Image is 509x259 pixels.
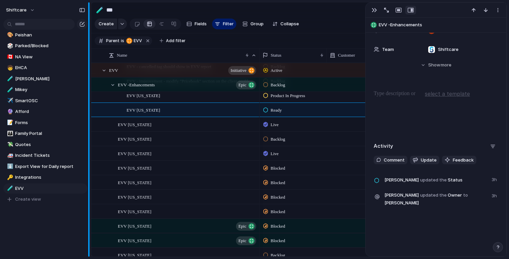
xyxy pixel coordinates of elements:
span: Forms [15,119,85,126]
span: EVV [US_STATE] [118,222,151,230]
span: Customer [338,52,355,59]
div: 🎲 [7,42,12,50]
span: EVV [US_STATE] [127,91,160,99]
div: 🧪Mikey [3,85,88,95]
button: Group [239,19,267,29]
button: EVV [125,37,143,45]
button: 🧪 [6,185,13,192]
button: 🇨🇦 [6,54,13,60]
a: 🔮Afford [3,107,88,117]
span: Blocked [271,165,285,172]
button: Create view [3,194,88,204]
span: Feedback [453,157,474,164]
button: ✈️ [6,97,13,104]
a: ⬇️Export View for Daily report [3,162,88,172]
div: 📝 [7,119,12,126]
button: 🔑 [6,174,13,181]
span: Create view [15,196,41,203]
div: 🔮 [7,108,12,116]
span: [PERSON_NAME] [384,192,419,199]
div: 🧪 [96,5,103,15]
button: initiative [228,66,256,75]
div: 🎨 [7,31,12,39]
span: Family Portal [15,130,85,137]
span: EVV [US_STATE] [118,251,151,259]
button: 🧒 [6,64,13,71]
button: 🚑 [6,152,13,159]
button: Comment [374,156,407,165]
button: Epic [236,222,256,231]
button: Feedback [442,156,476,165]
span: Status [271,52,281,59]
span: Blocked [271,237,285,244]
button: Fields [184,19,209,29]
span: Blocked [271,179,285,186]
span: EVV [US_STATE] [118,149,151,157]
div: 🚑 [7,152,12,160]
button: 🧪 [6,86,13,93]
a: 🧪EVV [3,183,88,194]
span: SmartOSC [15,97,85,104]
span: Shiftcare [438,46,459,53]
button: 💸 [6,141,13,148]
span: EVV [US_STATE] [118,120,151,128]
a: 🎨Peishan [3,30,88,40]
span: Incident Tickets [15,152,85,159]
div: ✈️ [7,97,12,105]
span: Fields [195,21,207,27]
div: 🇨🇦NA View [3,52,88,62]
span: [PERSON_NAME] [384,200,419,206]
span: Collapse [280,21,299,27]
span: updated the [420,177,447,183]
span: EVV -Enhancements [118,81,155,88]
span: Quotes [15,141,85,148]
button: 🎨 [6,32,13,38]
span: EVV [126,38,142,44]
div: 🧪 [7,75,12,83]
span: Filter [223,21,234,27]
a: 🧒EHCA [3,63,88,73]
div: 💸 [7,141,12,148]
span: is [121,38,124,44]
span: Update [421,157,437,164]
span: Mikey [15,86,85,93]
div: 🧒 [7,64,12,72]
span: more [441,62,451,68]
div: ⬇️ [7,163,12,170]
span: Backlog [271,252,285,259]
span: EVV [US_STATE] [118,178,151,186]
a: ✈️SmartOSC [3,96,88,106]
span: Parked/Blocked [15,42,85,49]
button: Showmore [374,59,498,71]
a: 👪Family Portal [3,128,88,139]
span: Blocked [271,223,285,230]
div: 🔑Integrations [3,172,88,182]
span: Peishan [15,32,85,38]
span: to [463,192,468,199]
span: Status [384,175,487,184]
h2: Activity [374,142,393,150]
span: Epic [238,222,246,231]
a: 📝Forms [3,118,88,128]
span: [PERSON_NAME] [15,76,85,82]
a: 💸Quotes [3,140,88,150]
span: Group [250,21,264,27]
button: 🧪 [6,76,13,82]
span: Create [99,21,114,27]
div: 🇨🇦 [7,53,12,61]
span: EVV [US_STATE] [118,236,151,244]
a: 🧪[PERSON_NAME] [3,74,88,84]
span: updated the [420,192,447,199]
a: 🚑Incident Tickets [3,150,88,161]
span: Comment [384,157,405,164]
span: Parent [106,38,120,44]
button: Update [410,156,439,165]
span: Live [271,121,279,128]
